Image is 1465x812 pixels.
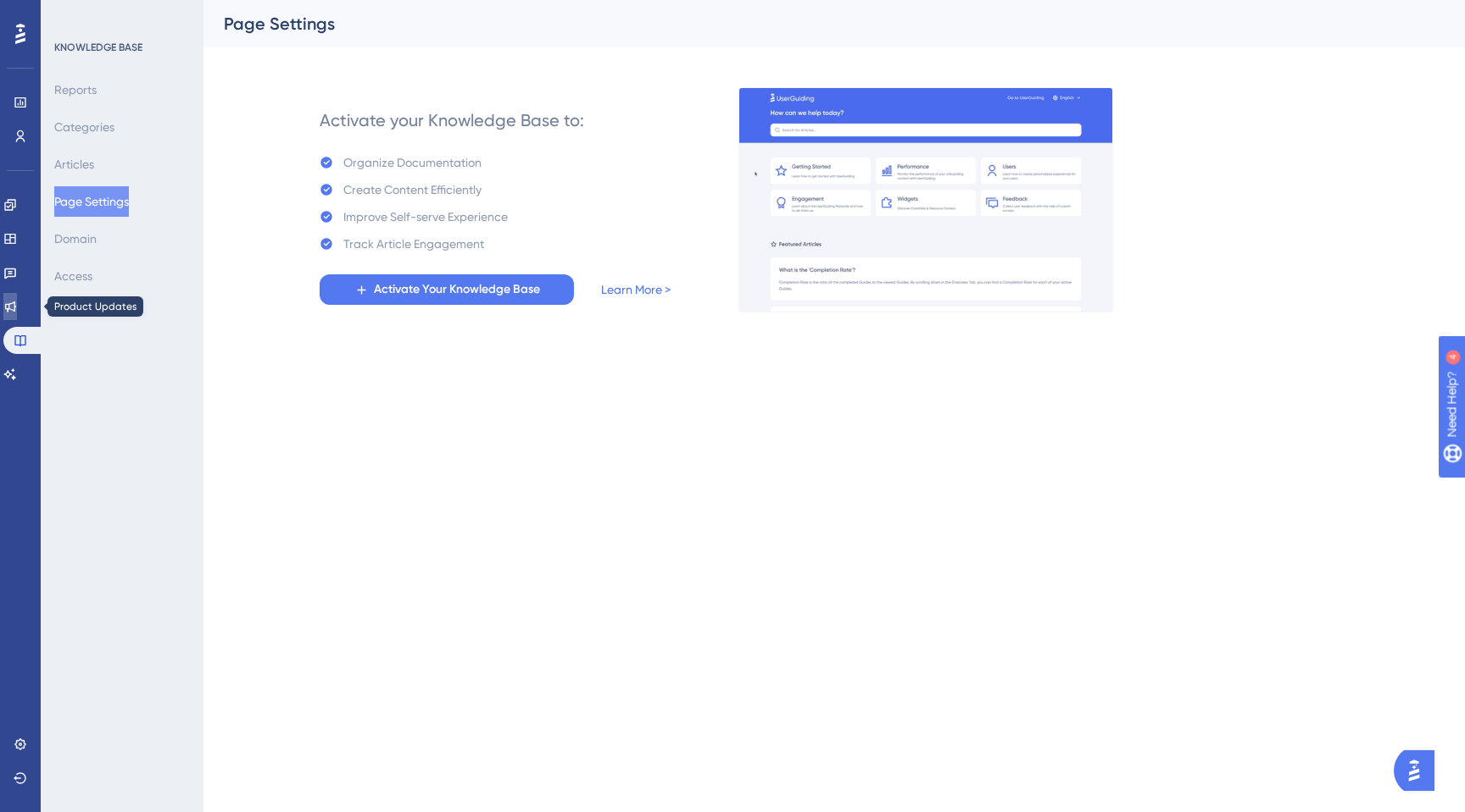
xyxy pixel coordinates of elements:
[54,186,129,217] button: Page Settings
[320,274,574,305] button: Activate Your Knowledge Base
[224,12,1402,36] div: Page Settings
[343,180,482,200] div: Create Content Efficiently
[601,279,671,300] a: Learn More >
[343,207,508,227] div: Improve Self-serve Experience
[1394,745,1445,796] iframe: UserGuiding AI Assistant Launcher
[738,87,1113,312] img: a27db7f7ef9877a438c7956077c236be.gif
[40,4,106,25] span: Need Help?
[54,75,97,105] button: Reports
[54,41,142,54] div: KNOWLEDGE BASE
[54,224,97,254] button: Domain
[320,108,584,132] div: Activate your Knowledge Base to:
[54,261,92,291] button: Access
[118,8,123,22] div: 4
[374,279,540,300] span: Activate Your Knowledge Base
[343,234,484,254] div: Track Article Engagement
[54,112,114,142] button: Categories
[343,152,482,173] div: Organize Documentation
[54,149,94,180] button: Articles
